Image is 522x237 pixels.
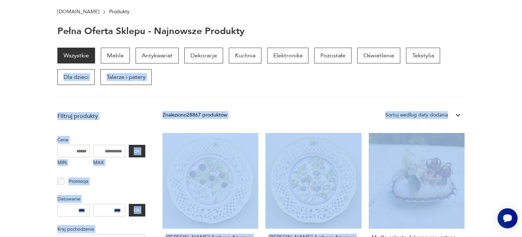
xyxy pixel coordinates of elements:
button: OK [129,145,145,157]
p: Kraj pochodzenia [57,225,145,233]
a: Tekstylia [406,48,440,63]
p: Promocja [69,177,88,185]
a: Kuchnia [229,48,262,63]
a: Talerze i patery [100,69,152,85]
a: Elektronika [267,48,309,63]
div: Znaleziono 28867 produktów [163,111,227,119]
label: MAX [93,157,126,169]
a: Dla dzieci [57,69,95,85]
button: OK [129,204,145,217]
div: Sortuj według daty dodania [385,111,448,119]
a: [DOMAIN_NAME] [57,9,99,15]
p: Produkty [109,9,130,15]
a: Meble [101,48,130,63]
iframe: Smartsupp widget button [498,208,518,228]
p: Filtruj produkty [57,112,145,120]
a: Antykwariat [136,48,179,63]
a: Dekoracje [184,48,223,63]
a: Wszystkie [57,48,95,63]
h1: Pełna oferta sklepu - najnowsze produkty [57,26,245,36]
p: Datowanie [57,195,145,203]
label: MIN [57,157,90,169]
a: Pozostałe [314,48,352,63]
p: Cena [57,136,145,144]
a: Oświetlenie [357,48,400,63]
